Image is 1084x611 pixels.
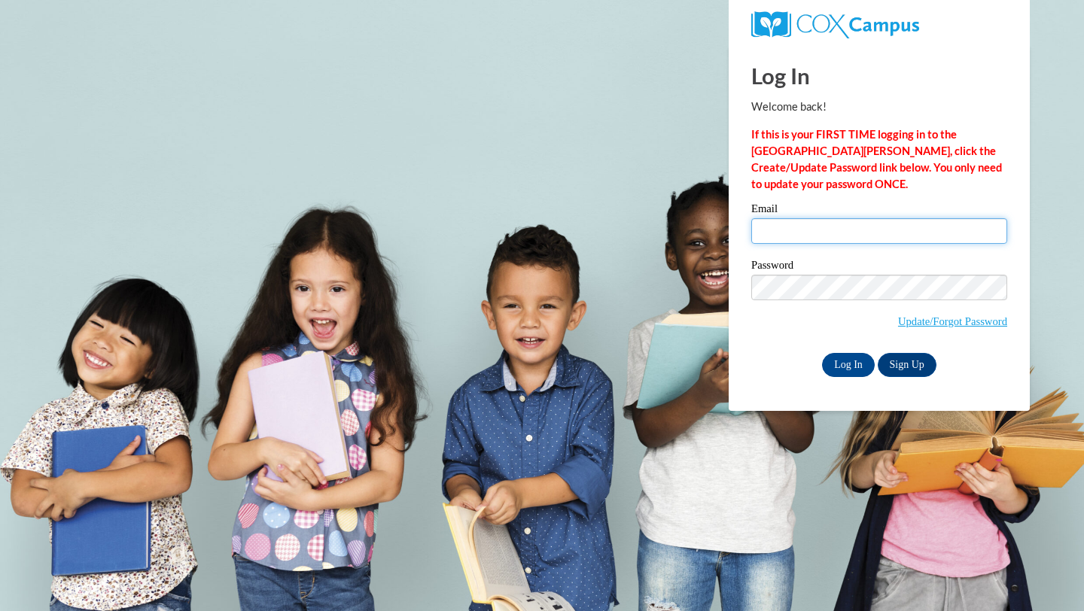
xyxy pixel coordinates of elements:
[751,260,1007,275] label: Password
[822,353,875,377] input: Log In
[898,315,1007,327] a: Update/Forgot Password
[751,17,919,30] a: COX Campus
[878,353,936,377] a: Sign Up
[751,128,1002,190] strong: If this is your FIRST TIME logging in to the [GEOGRAPHIC_DATA][PERSON_NAME], click the Create/Upd...
[751,203,1007,218] label: Email
[751,99,1007,115] p: Welcome back!
[751,11,919,38] img: COX Campus
[751,60,1007,91] h1: Log In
